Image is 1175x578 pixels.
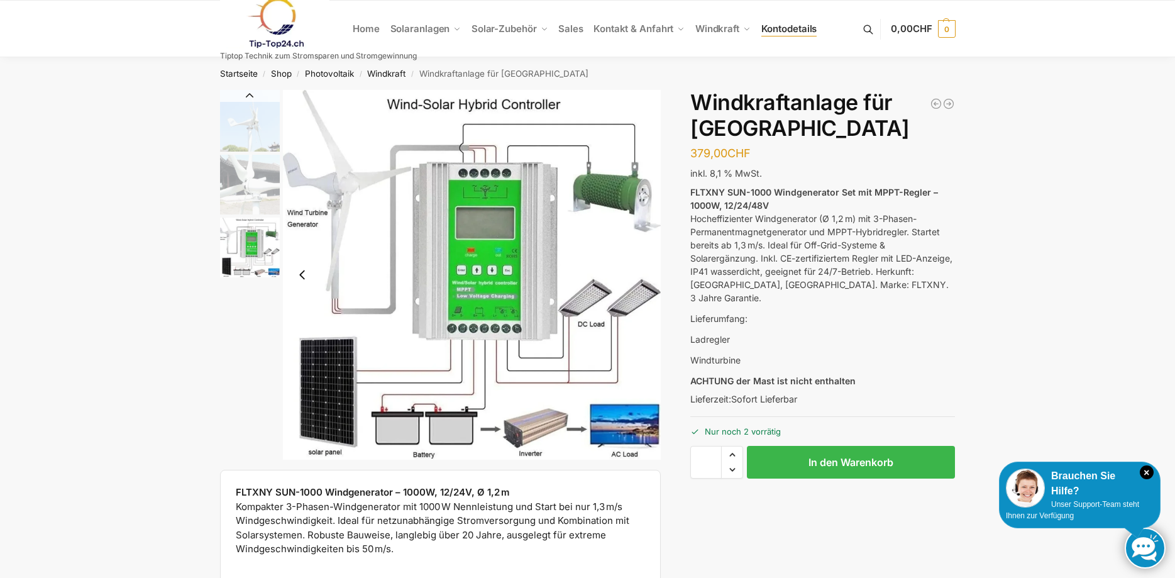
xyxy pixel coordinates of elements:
span: Reduce quantity [722,462,742,478]
strong: ACHTUNG der Mast ist nicht enthalten [690,375,856,386]
span: Sofort Lieferbar [731,394,797,404]
p: Nur noch 2 vorrätig [690,416,955,438]
span: Lieferzeit: [690,394,797,404]
li: 3 / 3 [283,90,661,460]
a: Windkraft [690,1,756,57]
span: Unser Support-Team steht Ihnen zur Verfügung [1006,500,1139,520]
span: CHF [727,147,751,160]
span: Kontodetails [761,23,817,35]
a: Startseite [220,69,258,79]
strong: FLTXNY SUN-1000 Windgenerator – 1000W, 12/24V, Ø 1,2 m [236,486,510,498]
p: Tiptop Technik zum Stromsparen und Stromgewinnung [220,52,417,60]
input: Produktmenge [690,446,722,479]
i: Schließen [1140,465,1154,479]
span: Sales [558,23,583,35]
li: 3 / 3 [217,216,280,279]
iframe: Sicherer Rahmen für schnelle Bezahlvorgänge [688,486,957,521]
span: Windkraft [695,23,739,35]
img: Beispiel Anschlussmöglickeit [283,90,661,460]
span: / [405,69,419,79]
button: Previous slide [289,262,316,288]
span: Increase quantity [722,447,742,463]
li: 2 / 3 [217,153,280,216]
strong: FLTXNY SUN-1000 Windgenerator Set mit MPPT-Regler – 1000W, 12/24/48V [690,187,938,211]
a: Solar-Zubehör [466,1,553,57]
button: In den Warenkorb [747,446,955,479]
span: Solar-Zubehör [472,23,537,35]
a: 0,00CHF 0 [891,10,955,48]
a: Solaranlagen [385,1,466,57]
img: Windrad für Balkon und Terrasse [220,90,280,152]
span: Solaranlagen [390,23,450,35]
img: Customer service [1006,469,1045,508]
span: Kontakt & Anfahrt [593,23,673,35]
nav: Breadcrumb [197,57,978,90]
p: Windturbine [690,353,955,367]
p: Ladregler [690,333,955,346]
h1: Windkraftanlage für [GEOGRAPHIC_DATA] [690,90,955,142]
img: Mini Wind Turbine [220,155,280,214]
span: / [292,69,305,79]
li: 1 / 3 [217,90,280,153]
a: Shop [271,69,292,79]
span: CHF [913,23,932,35]
a: Windkraft [367,69,405,79]
a: Photovoltaik [305,69,354,79]
a: Sales [553,1,588,57]
p: Hocheffizienter Windgenerator (Ø 1,2 m) mit 3-Phasen-Permanentmagnetgenerator und MPPT-Hybridregl... [690,186,955,304]
p: Lieferumfang: [690,312,955,325]
img: Beispiel Anschlussmöglickeit [220,218,280,277]
span: / [258,69,271,79]
span: 0 [938,20,956,38]
a: Vertikal Windkraftwerk 2000 Watt [942,97,955,110]
a: Flexible Solarpanel (1×120 W) & SolarLaderegler [930,97,942,110]
button: Previous slide [220,89,280,102]
span: / [354,69,367,79]
span: 0,00 [891,23,932,35]
p: Kompakter 3-Phasen-Windgenerator mit 1000 W Nennleistung und Start bei nur 1,3 m/s Windgeschwindi... [236,486,646,557]
a: Kontakt & Anfahrt [588,1,690,57]
span: inkl. 8,1 % MwSt. [690,168,762,179]
a: Kontodetails [756,1,822,57]
div: Brauchen Sie Hilfe? [1006,469,1154,499]
bdi: 379,00 [690,147,751,160]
